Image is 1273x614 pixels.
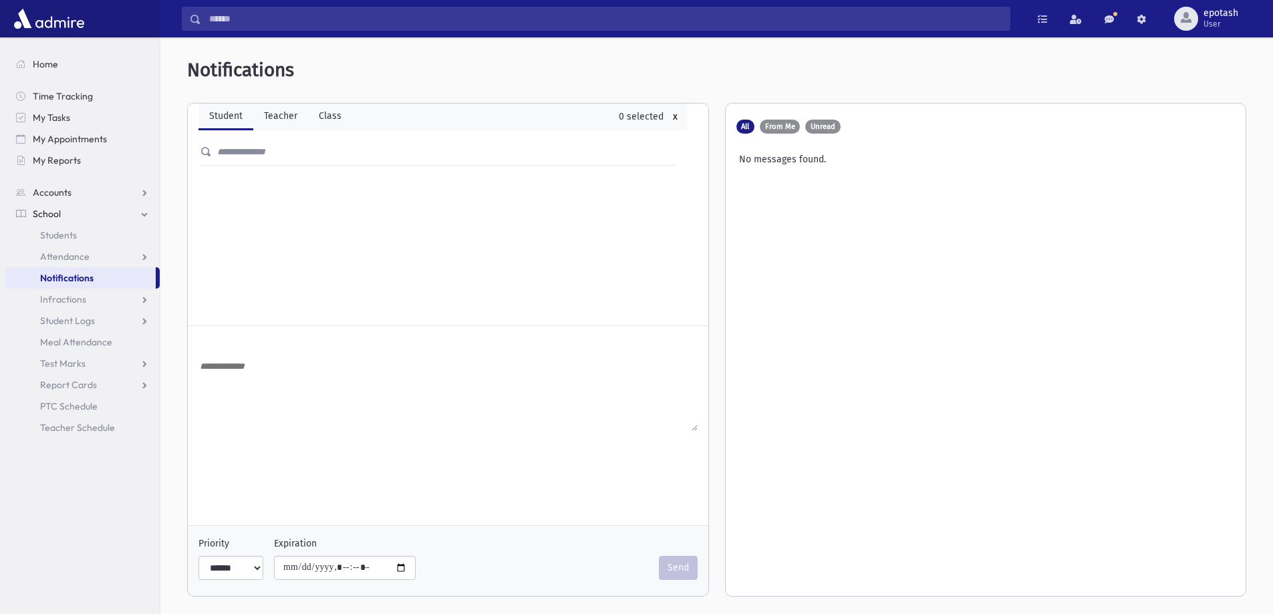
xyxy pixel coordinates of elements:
div: No messages found. [736,147,1236,166]
a: Student Logs [5,310,160,331]
a: Report Cards [5,374,160,396]
a: Notifications [5,267,156,289]
div: AdntfToShow [736,120,841,134]
a: Teacher Schedule [5,417,160,438]
span: Time Tracking [33,90,93,102]
a: Time Tracking [5,86,160,107]
label: Expiration [274,536,317,551]
img: AdmirePro [11,5,88,32]
span: Accounts [33,186,72,198]
a: My Appointments [5,128,160,150]
input: Search [201,7,1010,31]
button: Send [659,556,698,580]
span: From Me [765,123,795,130]
a: Class [308,104,352,130]
a: Teacher [253,104,308,130]
span: All [741,123,749,130]
span: PTC Schedule [40,400,98,412]
span: Attendance [40,251,90,263]
span: Infractions [40,293,86,305]
span: Test Marks [40,357,86,369]
button: x [669,109,682,124]
span: Students [40,229,77,241]
span: Teacher Schedule [40,422,115,434]
a: Students [5,224,160,246]
span: User [1204,19,1238,29]
a: PTC Schedule [5,396,160,417]
a: Home [5,53,160,75]
a: Meal Attendance [5,331,160,353]
span: My Appointments [33,133,107,145]
span: Unread [811,123,835,130]
span: My Reports [33,154,81,166]
span: Student Logs [40,315,95,327]
a: My Tasks [5,107,160,128]
span: Meal Attendance [40,336,112,348]
a: Test Marks [5,353,160,374]
a: School [5,203,160,224]
a: Accounts [5,182,160,203]
span: Report Cards [40,379,97,391]
div: 0 selected [619,110,664,124]
span: Home [33,58,58,70]
a: Attendance [5,246,160,267]
a: Infractions [5,289,160,310]
span: Notifications [40,272,94,284]
span: School [33,208,61,220]
a: Student [198,104,253,130]
a: My Reports [5,150,160,171]
span: Notifications [187,59,294,82]
label: Priority [198,536,229,551]
span: My Tasks [33,112,70,124]
span: epotash [1204,8,1238,19]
